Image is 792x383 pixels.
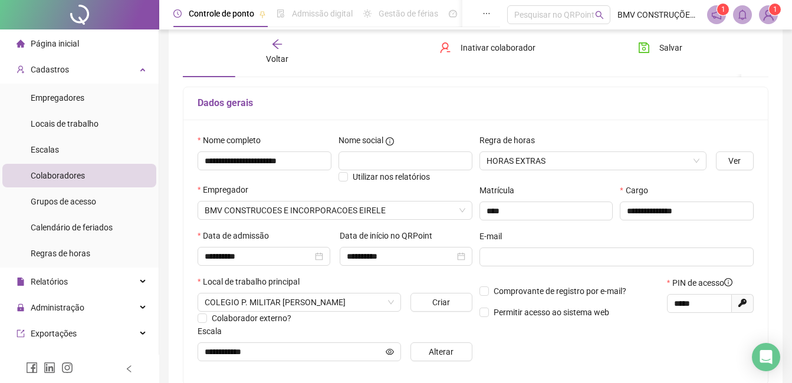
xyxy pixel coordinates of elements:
span: clock-circle [173,9,182,18]
label: Data de início no QRPoint [340,229,440,242]
span: file [17,278,25,286]
span: sun [363,9,372,18]
span: Ver [728,154,741,167]
label: Escala [198,325,229,338]
img: 66634 [760,6,777,24]
button: Salvar [629,38,691,57]
span: user-add [17,65,25,74]
label: Empregador [198,183,256,196]
span: COLEGIO P. MILITAR ROMULO GALVÃO - ILHEUS [205,293,394,311]
div: Open Intercom Messenger [752,343,780,371]
button: Inativar colaborador [430,38,544,57]
button: ellipsis [741,50,768,77]
span: Alterar [429,345,453,358]
span: Colaborador externo? [212,313,291,323]
button: Alterar [410,342,472,361]
span: pushpin [259,11,266,18]
span: Nome social [339,134,383,147]
span: facebook [26,362,38,374]
span: Admissão digital [292,9,353,18]
span: Salvar [659,41,682,54]
span: Relatórios [31,277,68,286]
label: Matrícula [479,184,522,197]
span: Cadastros [31,65,69,74]
span: Calendário de feriados [31,223,113,232]
span: file-done [277,9,285,18]
span: 1 [721,5,725,14]
label: E-mail [479,230,510,243]
label: Nome completo [198,134,268,147]
span: Criar [432,296,450,309]
span: linkedin [44,362,55,374]
span: Escalas [31,145,59,154]
span: ellipsis [482,9,491,18]
span: search [595,11,604,19]
span: Grupos de acesso [31,197,96,206]
span: home [17,39,25,48]
span: Comprovante de registro por e-mail? [494,286,626,296]
span: Administração [31,303,84,312]
label: Cargo [620,184,655,197]
span: Permitir acesso ao sistema web [494,308,609,317]
span: Exportações [31,329,77,338]
span: bell [737,9,748,20]
label: Data de admissão [198,229,277,242]
span: instagram [61,362,73,374]
label: Local de trabalho principal [198,275,307,288]
sup: Atualize o seu contato no menu Meus Dados [769,4,781,15]
button: Criar [410,293,472,312]
span: Gestão de férias [379,9,438,18]
span: info-circle [724,278,732,286]
span: Empregadores [31,93,84,103]
label: Regra de horas [479,134,543,147]
span: PIN de acesso [672,276,732,289]
span: Colaboradores [31,171,85,180]
span: Utilizar nos relatórios [353,172,430,181]
span: BMV CONSTRUCOES E INCORPORACOES EIRELE [205,202,465,219]
span: lock [17,303,25,312]
span: Voltar [266,54,288,64]
span: dashboard [449,9,457,18]
span: HORAS EXTRAS [487,152,699,170]
span: Controle de ponto [189,9,254,18]
span: export [17,329,25,338]
span: info-circle [386,137,394,146]
span: Página inicial [31,39,79,48]
span: BMV CONSTRUÇÕES E INCORPORAÇÕES [617,8,700,21]
span: user-delete [439,42,451,54]
span: notification [711,9,722,20]
span: save [638,42,650,54]
span: arrow-left [271,38,283,50]
span: 1 [773,5,777,14]
span: Locais de trabalho [31,119,98,128]
span: eye [386,348,394,356]
h5: Dados gerais [198,96,754,110]
span: left [125,365,133,373]
button: Ver [716,151,754,170]
span: Inativar colaborador [461,41,535,54]
span: Regras de horas [31,249,90,258]
sup: 1 [717,4,729,15]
